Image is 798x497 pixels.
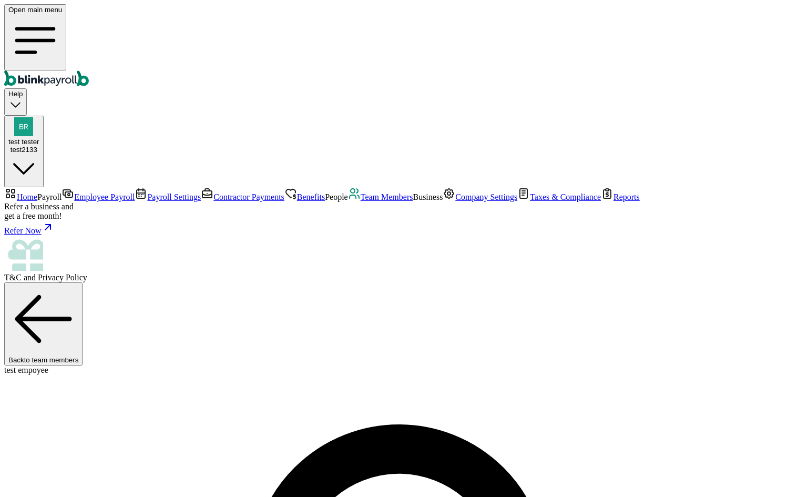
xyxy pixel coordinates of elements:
[361,192,413,201] span: Team Members
[455,192,517,201] span: Company Settings
[201,192,284,201] a: Contractor Payments
[38,273,87,282] span: Privacy Policy
[745,447,798,497] iframe: Chat Widget
[8,90,23,98] span: Help
[4,273,22,282] span: T&C
[517,192,601,201] a: Taxes & Compliance
[4,273,87,282] span: and
[601,192,640,201] a: Reports
[24,356,79,364] span: to team members
[348,192,413,201] a: Team Members
[325,192,348,201] span: People
[4,4,66,70] button: Open main menu
[135,192,201,201] a: Payroll Settings
[4,4,794,88] nav: Global
[284,192,325,201] a: Benefits
[413,192,443,201] span: Business
[213,192,284,201] span: Contractor Payments
[8,356,78,364] span: Back
[4,202,794,221] div: Refer a business and get a free month!
[530,192,601,201] span: Taxes & Compliance
[613,192,640,201] span: Reports
[8,146,39,154] div: test2133
[17,192,37,201] span: Home
[4,192,37,201] a: Home
[37,192,62,201] span: Payroll
[4,88,27,115] button: Help
[62,192,135,201] a: Employee Payroll
[4,187,794,282] nav: Sidebar
[8,6,62,14] span: Open main menu
[4,221,794,236] a: Refer Now
[147,192,201,201] span: Payroll Settings
[4,282,83,365] button: Backto team members
[74,192,135,201] span: Employee Payroll
[4,116,44,188] button: test testertest2133
[297,192,325,201] span: Benefits
[8,138,39,146] span: test tester
[443,192,517,201] a: Company Settings
[4,366,794,375] div: test empoyee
